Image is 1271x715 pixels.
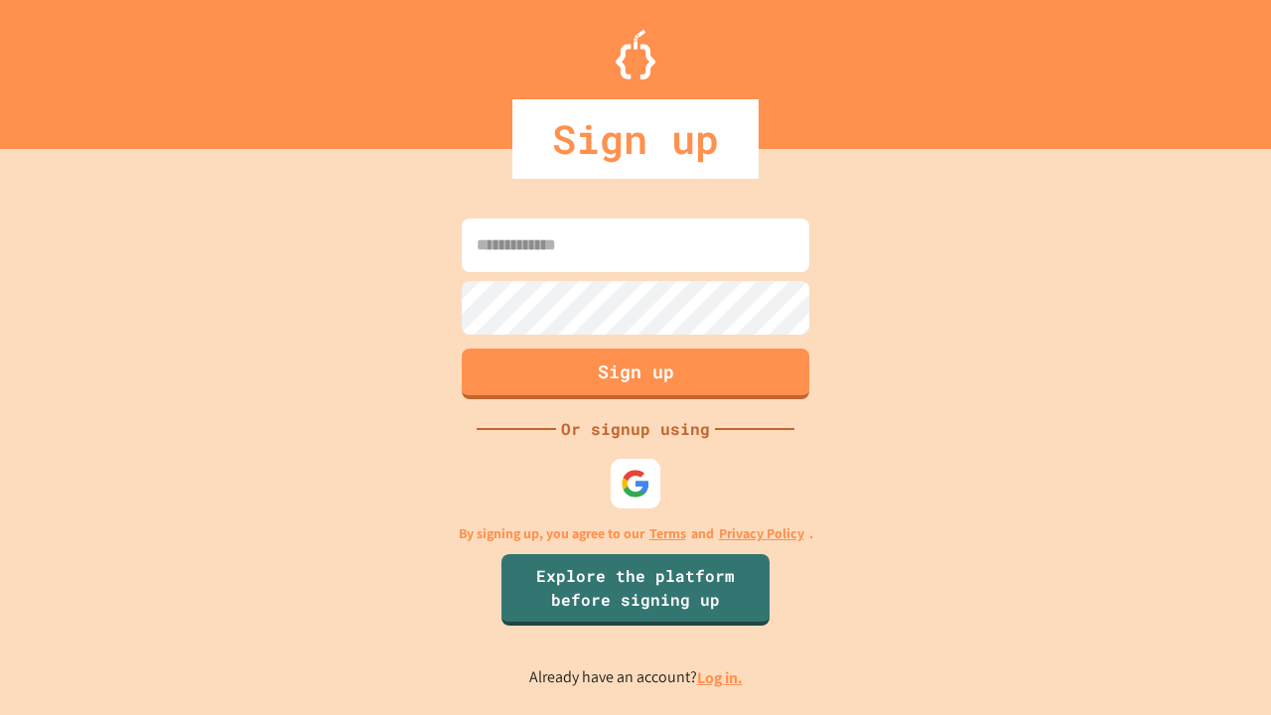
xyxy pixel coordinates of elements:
[649,523,686,544] a: Terms
[621,469,650,499] img: google-icon.svg
[556,417,715,441] div: Or signup using
[529,665,743,690] p: Already have an account?
[501,554,770,626] a: Explore the platform before signing up
[462,349,809,399] button: Sign up
[719,523,804,544] a: Privacy Policy
[512,99,759,179] div: Sign up
[697,667,743,688] a: Log in.
[459,523,813,544] p: By signing up, you agree to our and .
[616,30,655,79] img: Logo.svg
